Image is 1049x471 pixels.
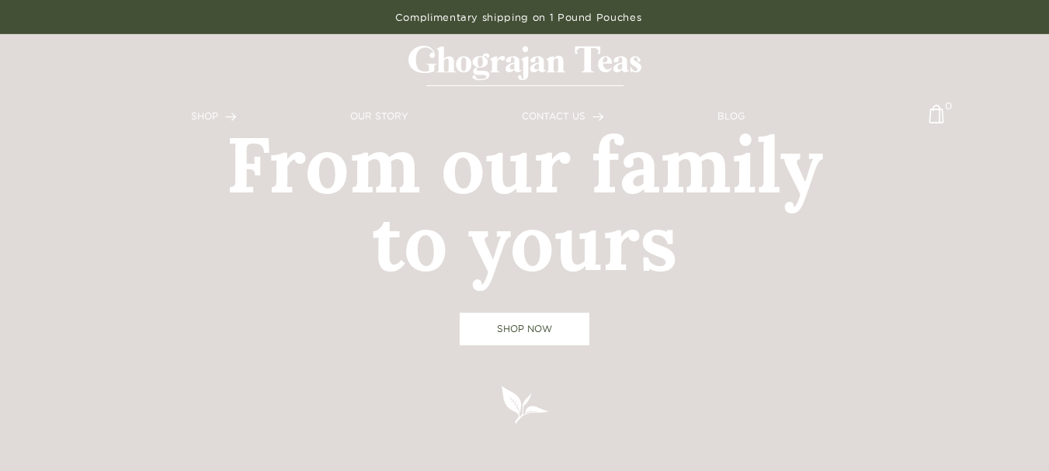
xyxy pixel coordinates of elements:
[500,385,550,424] img: logo-leaf.svg
[191,111,218,121] span: SHOP
[717,109,745,123] a: BLOG
[929,105,944,135] img: cart-icon-matt.svg
[223,126,826,282] h1: From our family to yours
[522,111,585,121] span: CONTACT US
[225,113,237,121] img: forward-arrow.svg
[592,113,604,121] img: forward-arrow.svg
[350,109,408,123] a: OUR STORY
[408,46,641,86] img: logo-matt.svg
[929,105,944,135] a: 0
[945,99,952,106] span: 0
[191,109,237,123] a: SHOP
[522,109,604,123] a: CONTACT US
[460,313,589,345] a: SHOP NOW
